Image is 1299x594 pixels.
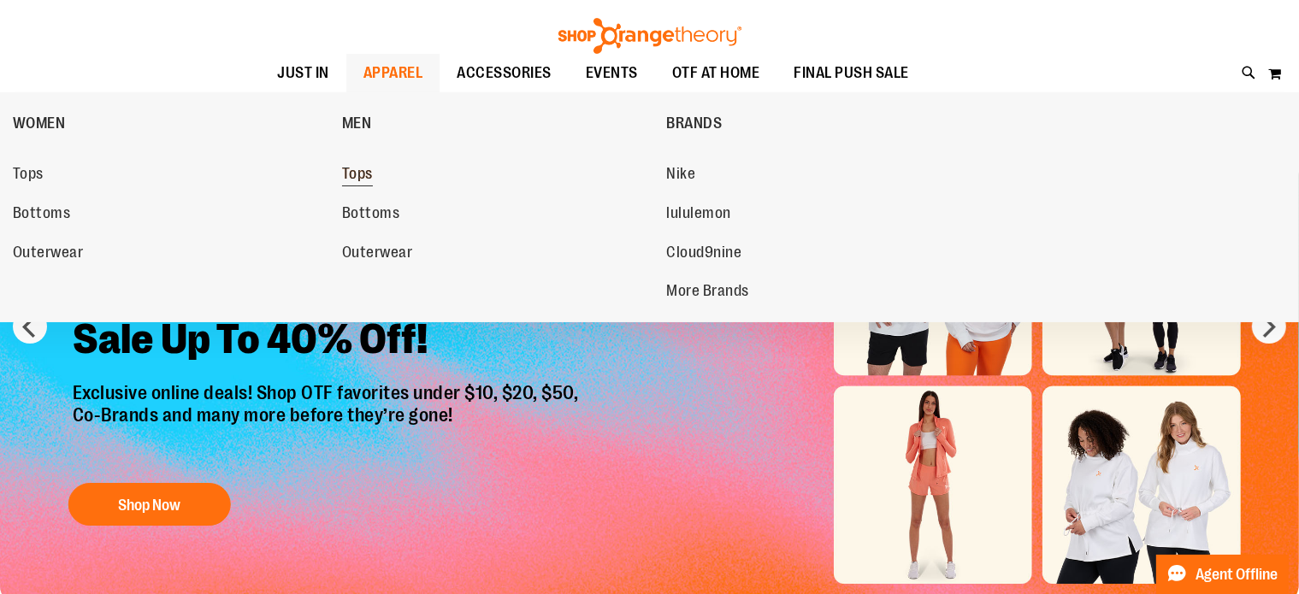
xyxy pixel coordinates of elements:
[60,382,596,466] p: Exclusive online deals! Shop OTF favorites under $10, $20, $50, Co-Brands and many more before th...
[457,54,552,92] span: ACCESSORIES
[13,309,47,344] button: prev
[667,282,750,303] span: More Brands
[13,115,66,136] span: WOMEN
[13,165,44,186] span: Tops
[1196,567,1278,583] span: Agent Offline
[342,244,413,265] span: Outerwear
[60,250,596,534] a: Final Chance To Save -Sale Up To 40% Off! Exclusive online deals! Shop OTF favorites under $10, $...
[1252,309,1286,344] button: next
[342,115,372,136] span: MEN
[13,244,84,265] span: Outerwear
[667,115,723,136] span: BRANDS
[68,483,231,526] button: Shop Now
[667,165,696,186] span: Nike
[556,18,744,54] img: Shop Orangetheory
[667,244,742,265] span: Cloud9nine
[667,204,732,226] span: lululemon
[672,54,760,92] span: OTF AT HOME
[13,204,71,226] span: Bottoms
[342,165,373,186] span: Tops
[363,54,423,92] span: APPAREL
[277,54,329,92] span: JUST IN
[1156,555,1289,594] button: Agent Offline
[586,54,638,92] span: EVENTS
[794,54,909,92] span: FINAL PUSH SALE
[342,204,400,226] span: Bottoms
